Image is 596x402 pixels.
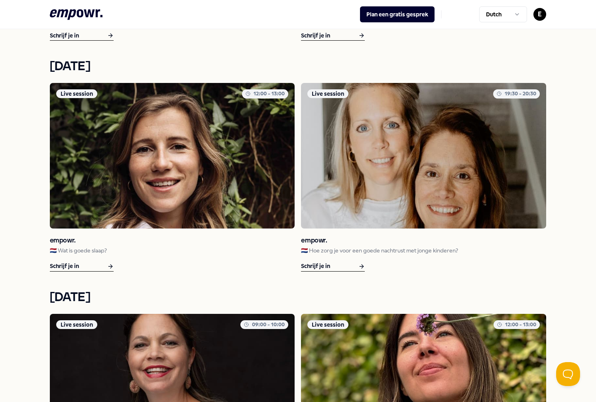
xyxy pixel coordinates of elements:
[50,262,114,272] div: Schrijf je in
[301,262,365,272] div: Schrijf je in
[50,83,295,229] img: activity image
[56,89,97,98] div: Live session
[493,89,540,98] div: 19:30 - 20:30
[56,320,97,329] div: Live session
[50,246,295,255] p: 🇳🇱 Wat is goede slaap?
[307,89,348,98] div: Live session
[50,57,547,77] h2: [DATE]
[494,320,540,329] div: 12:00 - 13:00
[301,83,546,229] img: activity image
[301,31,365,41] div: Schrijf je in
[301,235,546,246] h3: empowr.
[50,31,114,41] div: Schrijf je in
[50,235,295,246] h3: empowr.
[242,89,288,98] div: 12:00 - 13:00
[50,288,547,307] h2: [DATE]
[556,362,580,386] iframe: Help Scout Beacon - Open
[240,320,288,329] div: 09:00 - 10:00
[301,83,546,271] a: activity imageLive session19:30 - 20:30empowr.🇳🇱 Hoe zorg je voor een goede nachtrust met jonge k...
[360,6,435,22] button: Plan een gratis gesprek
[533,8,546,21] button: E
[50,83,295,271] a: activity imageLive session12:00 - 13:00empowr.🇳🇱 Wat is goede slaap?Schrijf je in
[307,320,348,329] div: Live session
[301,246,546,255] p: 🇳🇱 Hoe zorg je voor een goede nachtrust met jonge kinderen?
